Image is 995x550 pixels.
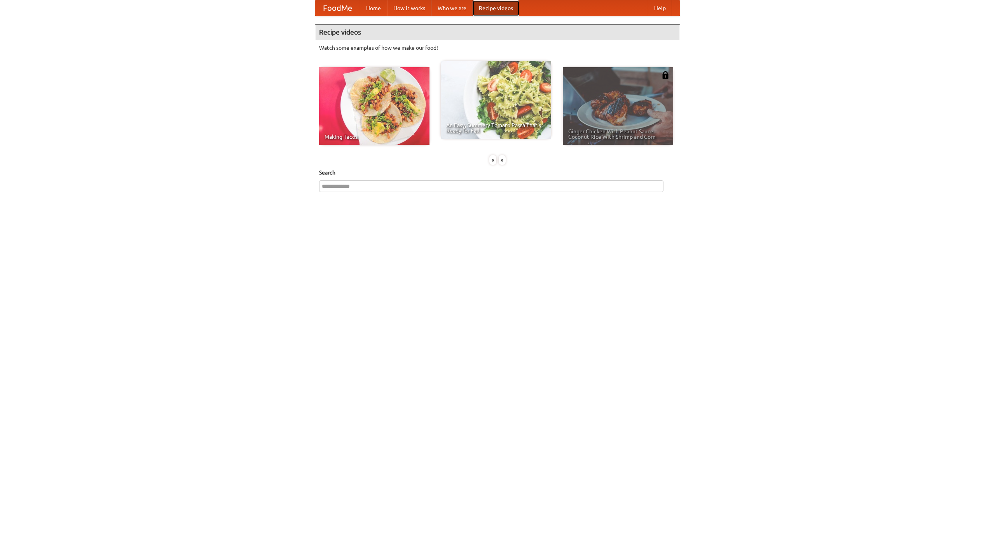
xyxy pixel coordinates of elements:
h4: Recipe videos [315,24,680,40]
span: Making Tacos [325,134,424,140]
h5: Search [319,169,676,176]
a: FoodMe [315,0,360,16]
div: « [489,155,496,165]
a: How it works [387,0,431,16]
a: Help [648,0,672,16]
a: An Easy, Summery Tomato Pasta That's Ready for Fall [441,61,551,139]
a: Making Tacos [319,67,429,145]
a: Home [360,0,387,16]
div: » [499,155,506,165]
a: Who we are [431,0,473,16]
img: 483408.png [662,71,669,79]
span: An Easy, Summery Tomato Pasta That's Ready for Fall [446,122,546,133]
p: Watch some examples of how we make our food! [319,44,676,52]
a: Recipe videos [473,0,519,16]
